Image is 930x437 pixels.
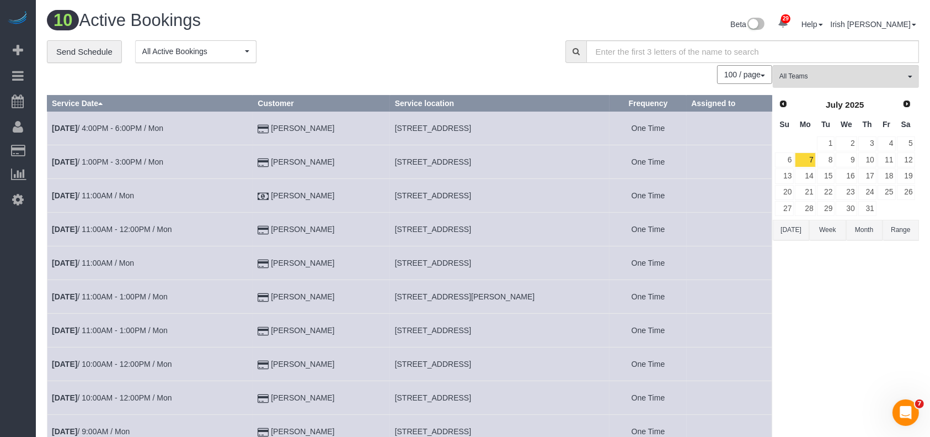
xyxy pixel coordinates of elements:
a: 1 [817,136,835,151]
td: Frequency [610,145,687,179]
i: Credit Card Payment [258,159,269,167]
a: [PERSON_NAME] [271,259,334,267]
td: Schedule date [47,145,253,179]
span: Friday [883,120,890,129]
td: Schedule date [47,179,253,213]
i: Credit Card Payment [258,328,269,335]
i: Credit Card Payment [258,361,269,369]
i: Credit Card Payment [258,294,269,302]
td: Frequency [610,213,687,246]
td: Service location [390,314,610,348]
a: Irish [PERSON_NAME] [831,20,916,29]
span: 7 [915,399,924,408]
td: Customer [253,314,390,348]
td: Frequency [610,179,687,213]
i: Credit Card Payment [258,227,269,234]
b: [DATE] [52,393,77,402]
a: Help [801,20,823,29]
td: Service location [390,381,610,415]
a: [DATE]/ 9:00AM / Mon [52,427,130,436]
td: Schedule date [47,246,253,280]
a: [DATE]/ 11:00AM - 1:00PM / Mon [52,326,168,335]
span: [STREET_ADDRESS] [395,259,471,267]
td: Customer [253,112,390,145]
td: Assigned to [687,314,772,348]
td: Customer [253,348,390,381]
span: [STREET_ADDRESS] [395,393,471,402]
a: [DATE]/ 10:00AM - 12:00PM / Mon [52,360,172,368]
b: [DATE] [52,427,77,436]
td: Frequency [610,314,687,348]
span: [STREET_ADDRESS] [395,191,471,200]
span: Thursday [863,120,872,129]
a: [PERSON_NAME] [271,326,334,335]
td: Service location [390,246,610,280]
span: Tuesday [821,120,830,129]
i: Credit Card Payment [258,125,269,133]
a: [PERSON_NAME] [271,225,334,234]
td: Service location [390,179,610,213]
a: [DATE]/ 11:00AM - 12:00PM / Mon [52,225,172,234]
a: [DATE]/ 11:00AM - 1:00PM / Mon [52,292,168,301]
td: Assigned to [687,280,772,314]
img: Automaid Logo [7,11,29,27]
button: All Teams [773,65,919,88]
td: Assigned to [687,348,772,381]
th: Customer [253,96,390,112]
a: 16 [836,169,857,183]
i: Credit Card Payment [258,260,269,268]
td: Customer [253,179,390,213]
td: Service location [390,280,610,314]
a: 12 [897,152,915,167]
button: Week [809,220,846,240]
b: [DATE] [52,225,77,234]
td: Schedule date [47,314,253,348]
span: 10 [47,10,79,30]
a: 20 [775,185,794,200]
a: 4 [878,136,896,151]
a: 28 [795,201,815,216]
b: [DATE] [52,292,77,301]
i: Credit Card Payment [258,395,269,403]
a: 9 [836,152,857,167]
span: Next [902,99,911,108]
a: [DATE]/ 11:00AM / Mon [52,259,134,267]
td: Service location [390,145,610,179]
span: All Teams [779,72,905,81]
th: Assigned to [687,96,772,112]
a: 29 [772,11,794,35]
span: Saturday [901,120,911,129]
span: [STREET_ADDRESS] [395,326,471,335]
td: Assigned to [687,246,772,280]
a: 11 [878,152,896,167]
a: [PERSON_NAME] [271,393,334,402]
a: [PERSON_NAME] [271,191,334,200]
span: [STREET_ADDRESS] [395,124,471,133]
iframe: Intercom live chat [892,399,919,426]
a: 29 [817,201,835,216]
td: Schedule date [47,280,253,314]
img: New interface [746,18,765,32]
input: Enter the first 3 letters of the name to search [586,40,919,63]
i: Check Payment [258,193,269,201]
td: Assigned to [687,179,772,213]
a: 14 [795,169,815,183]
b: [DATE] [52,326,77,335]
h1: Active Bookings [47,11,475,30]
span: [STREET_ADDRESS] [395,360,471,368]
td: Service location [390,112,610,145]
a: 17 [858,169,876,183]
a: [PERSON_NAME] [271,157,334,166]
a: 15 [817,169,835,183]
ol: All Teams [773,65,919,82]
span: [STREET_ADDRESS] [395,225,471,234]
td: Schedule date [47,381,253,415]
td: Assigned to [687,145,772,179]
a: 26 [897,185,915,200]
th: Service Date [47,96,253,112]
a: 7 [795,152,815,167]
button: Range [883,220,919,240]
td: Frequency [610,348,687,381]
a: Beta [730,20,765,29]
